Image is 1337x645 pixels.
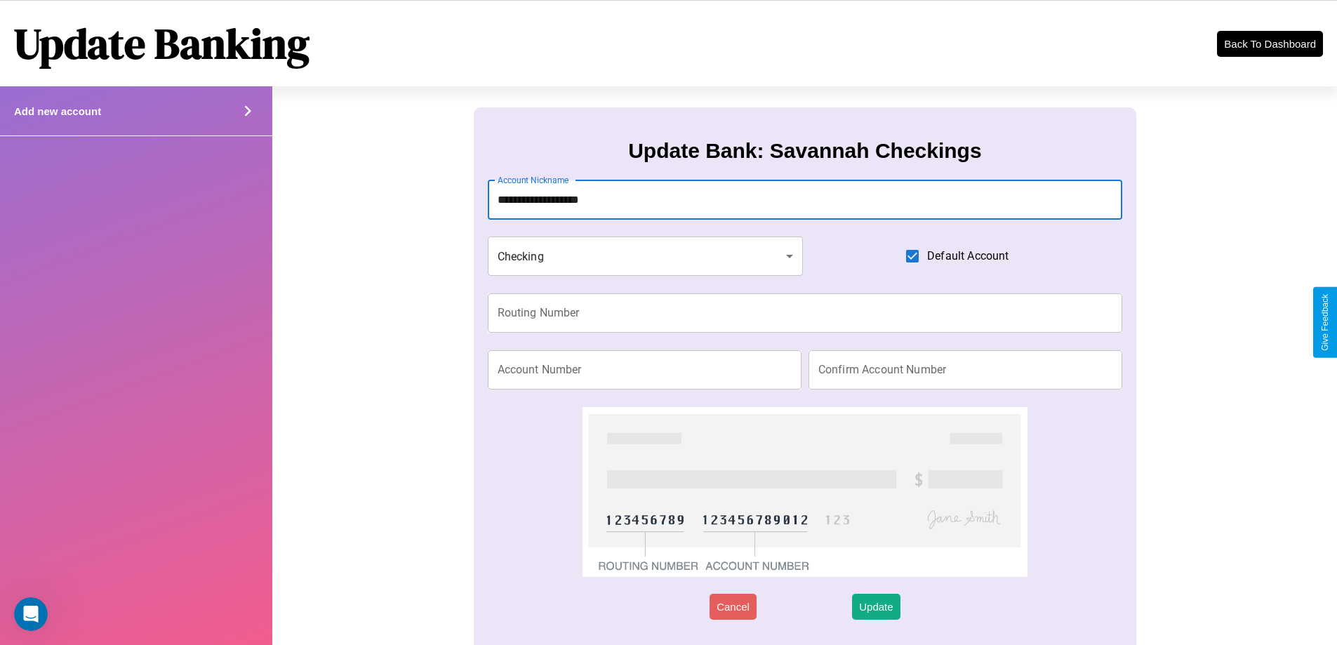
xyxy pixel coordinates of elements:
iframe: Intercom live chat [14,597,48,631]
button: Back To Dashboard [1217,31,1323,57]
img: check [583,407,1027,577]
h3: Update Bank: Savannah Checkings [628,139,981,163]
span: Default Account [927,248,1009,265]
div: Give Feedback [1320,294,1330,351]
button: Cancel [710,594,757,620]
div: Checking [488,237,804,276]
h1: Update Banking [14,15,310,72]
button: Update [852,594,900,620]
label: Account Nickname [498,174,569,186]
h4: Add new account [14,105,101,117]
